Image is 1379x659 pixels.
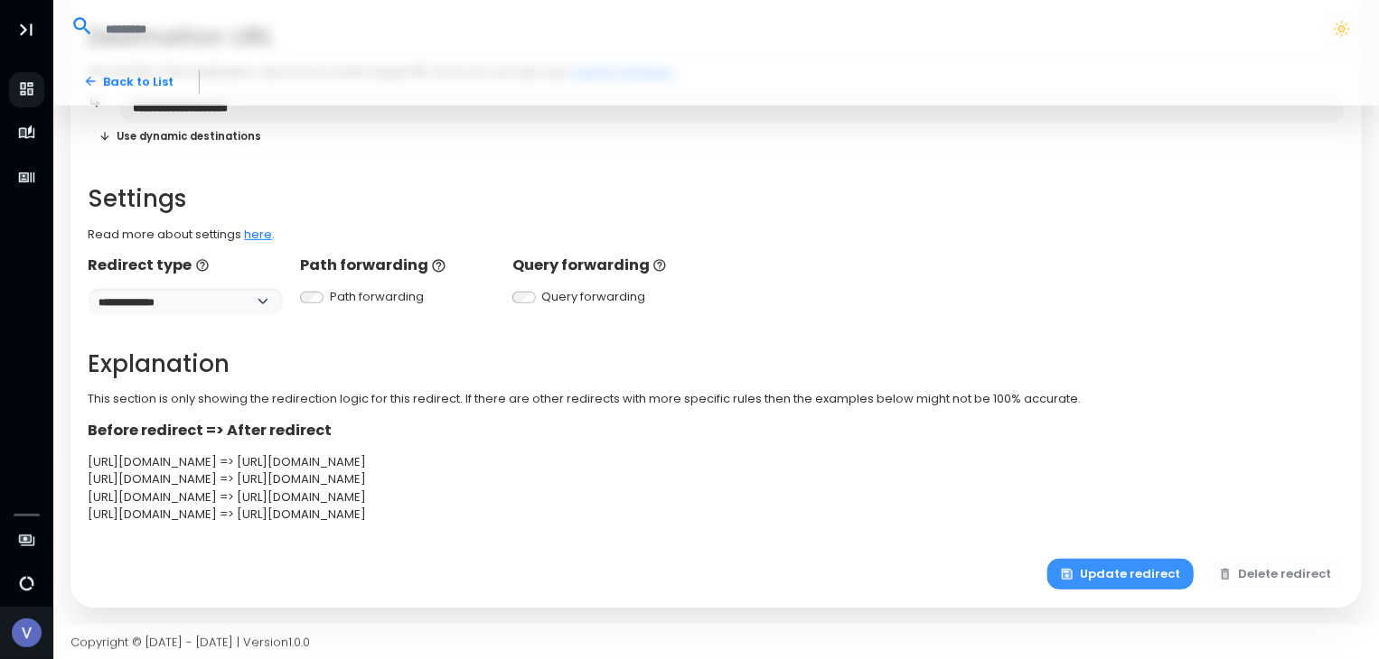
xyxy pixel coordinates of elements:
[512,255,707,276] p: Query forwarding
[89,350,1345,378] h2: Explanation
[245,226,273,243] a: here
[89,506,1345,524] div: [URL][DOMAIN_NAME] => [URL][DOMAIN_NAME]
[542,288,646,306] label: Query forwarding
[70,66,187,97] a: Back to List
[9,13,43,47] button: Toggle Aside
[89,185,1345,213] h2: Settings
[89,420,1345,441] p: Before redirect => After redirect
[70,633,310,650] span: Copyright © [DATE] - [DATE] | Version 1.0.0
[89,255,283,276] p: Redirect type
[330,288,424,306] label: Path forwarding
[1047,559,1194,590] button: Update redirect
[89,124,272,150] button: Use dynamic destinations
[89,488,1345,506] div: [URL][DOMAIN_NAME] => [URL][DOMAIN_NAME]
[89,390,1345,408] p: This section is only showing the redirection logic for this redirect. If there are other redirect...
[89,470,1345,488] div: [URL][DOMAIN_NAME] => [URL][DOMAIN_NAME]
[89,226,1345,244] p: Read more about settings .
[89,453,1345,471] div: [URL][DOMAIN_NAME] => [URL][DOMAIN_NAME]
[12,618,42,648] img: Avatar
[1205,559,1345,590] button: Delete redirect
[300,255,494,276] p: Path forwarding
